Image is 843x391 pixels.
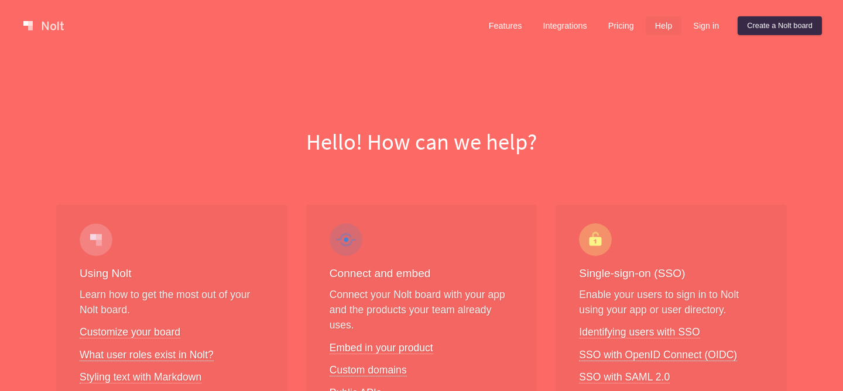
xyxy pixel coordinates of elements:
a: Features [479,16,532,35]
h1: Hello! How can we help? [9,126,834,158]
p: Enable your users to sign in to Nolt using your app or user directory. [579,287,763,318]
a: SSO with OpenID Connect (OIDC) [579,349,737,361]
a: Custom domains [330,364,407,376]
a: Sign in [684,16,728,35]
a: Identifying users with SSO [579,326,700,338]
a: Pricing [599,16,643,35]
a: Styling text with Markdown [80,371,201,383]
a: Integrations [533,16,596,35]
h3: Single-sign-on (SSO) [579,265,763,282]
p: Learn how to get the most out of your Nolt board. [80,287,264,318]
h3: Connect and embed [330,265,514,282]
a: Help [646,16,682,35]
a: Embed in your product [330,342,433,354]
a: Create a Nolt board [738,16,822,35]
a: Customize your board [80,326,180,338]
a: What user roles exist in Nolt? [80,349,214,361]
h3: Using Nolt [80,265,264,282]
p: Connect your Nolt board with your app and the products your team already uses. [330,287,514,333]
a: SSO with SAML 2.0 [579,371,670,383]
